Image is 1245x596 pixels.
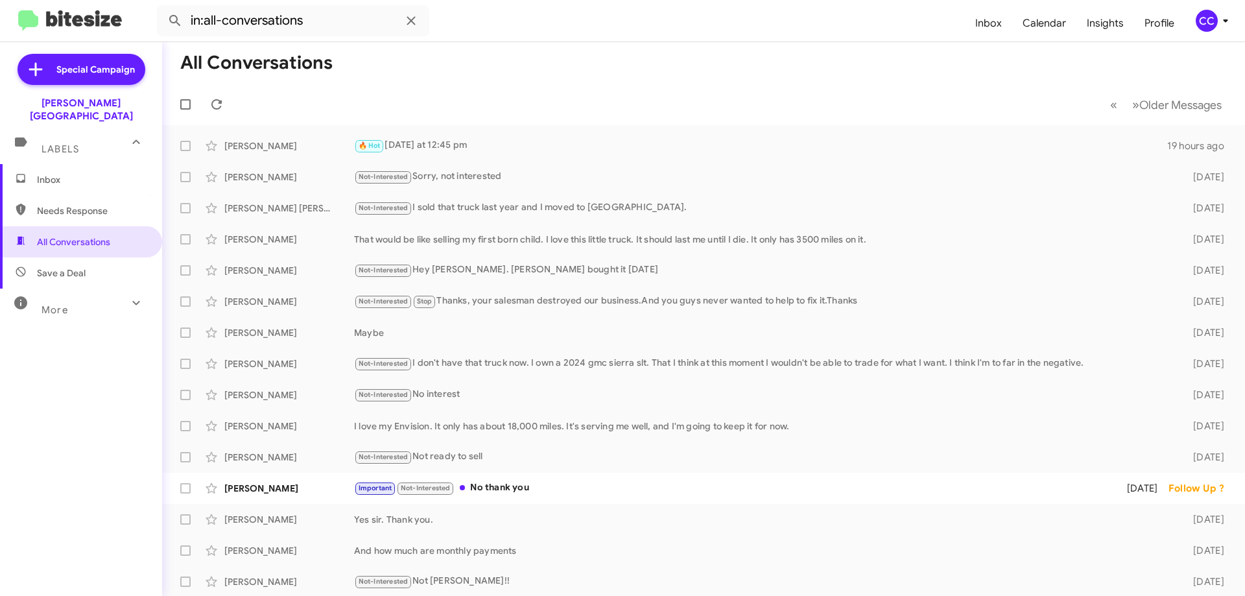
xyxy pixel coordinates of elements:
[41,143,79,155] span: Labels
[359,359,409,368] span: Not-Interested
[354,544,1172,557] div: And how much are monthly payments
[1172,295,1235,308] div: [DATE]
[354,387,1172,402] div: No interest
[224,544,354,557] div: [PERSON_NAME]
[37,204,147,217] span: Needs Response
[224,202,354,215] div: [PERSON_NAME] [PERSON_NAME]
[1124,91,1229,118] button: Next
[359,141,381,150] span: 🔥 Hot
[359,453,409,461] span: Not-Interested
[1172,544,1235,557] div: [DATE]
[354,420,1172,433] div: I love my Envision. It only has about 18,000 miles. It's serving me well, and I'm going to keep i...
[354,233,1172,246] div: That would be like selling my first born child. I love this little truck. It should last me until...
[354,200,1172,215] div: I sold that truck last year and I moved to [GEOGRAPHIC_DATA].
[354,138,1167,153] div: [DATE] at 12:45 pm
[1172,357,1235,370] div: [DATE]
[224,233,354,246] div: [PERSON_NAME]
[1167,139,1235,152] div: 19 hours ago
[1172,575,1235,588] div: [DATE]
[1196,10,1218,32] div: CC
[354,326,1172,339] div: Maybe
[359,577,409,586] span: Not-Interested
[1102,91,1125,118] button: Previous
[1172,233,1235,246] div: [DATE]
[37,267,86,280] span: Save a Deal
[359,390,409,399] span: Not-Interested
[1172,388,1235,401] div: [DATE]
[224,264,354,277] div: [PERSON_NAME]
[1172,513,1235,526] div: [DATE]
[37,235,110,248] span: All Conversations
[56,63,135,76] span: Special Campaign
[37,173,147,186] span: Inbox
[354,356,1172,371] div: I don't have that truck now. I own a 2024 gmc sierra slt. That I think at this moment I wouldn't ...
[18,54,145,85] a: Special Campaign
[1172,264,1235,277] div: [DATE]
[359,484,392,492] span: Important
[1134,5,1185,42] a: Profile
[1172,451,1235,464] div: [DATE]
[1172,326,1235,339] div: [DATE]
[359,173,409,181] span: Not-Interested
[1110,482,1168,495] div: [DATE]
[224,171,354,184] div: [PERSON_NAME]
[359,266,409,274] span: Not-Interested
[417,297,433,305] span: Stop
[1139,98,1222,112] span: Older Messages
[354,574,1172,589] div: Not [PERSON_NAME]!!
[1185,10,1231,32] button: CC
[359,297,409,305] span: Not-Interested
[224,575,354,588] div: [PERSON_NAME]
[224,326,354,339] div: [PERSON_NAME]
[354,263,1172,278] div: Hey [PERSON_NAME]. [PERSON_NAME] bought it [DATE]
[224,357,354,370] div: [PERSON_NAME]
[1103,91,1229,118] nav: Page navigation example
[401,484,451,492] span: Not-Interested
[354,481,1110,495] div: No thank you
[354,449,1172,464] div: Not ready to sell
[224,388,354,401] div: [PERSON_NAME]
[180,53,333,73] h1: All Conversations
[1168,482,1235,495] div: Follow Up ?
[1172,171,1235,184] div: [DATE]
[1012,5,1076,42] a: Calendar
[224,420,354,433] div: [PERSON_NAME]
[157,5,429,36] input: Search
[224,139,354,152] div: [PERSON_NAME]
[965,5,1012,42] a: Inbox
[1132,97,1139,113] span: »
[354,513,1172,526] div: Yes sir. Thank you.
[224,295,354,308] div: [PERSON_NAME]
[224,451,354,464] div: [PERSON_NAME]
[1076,5,1134,42] a: Insights
[354,169,1172,184] div: Sorry, not interested
[359,204,409,212] span: Not-Interested
[354,294,1172,309] div: Thanks, your salesman destroyed our business.And you guys never wanted to help to fix it.Thanks
[224,513,354,526] div: [PERSON_NAME]
[1172,420,1235,433] div: [DATE]
[41,304,68,316] span: More
[1110,97,1117,113] span: «
[1172,202,1235,215] div: [DATE]
[224,482,354,495] div: [PERSON_NAME]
